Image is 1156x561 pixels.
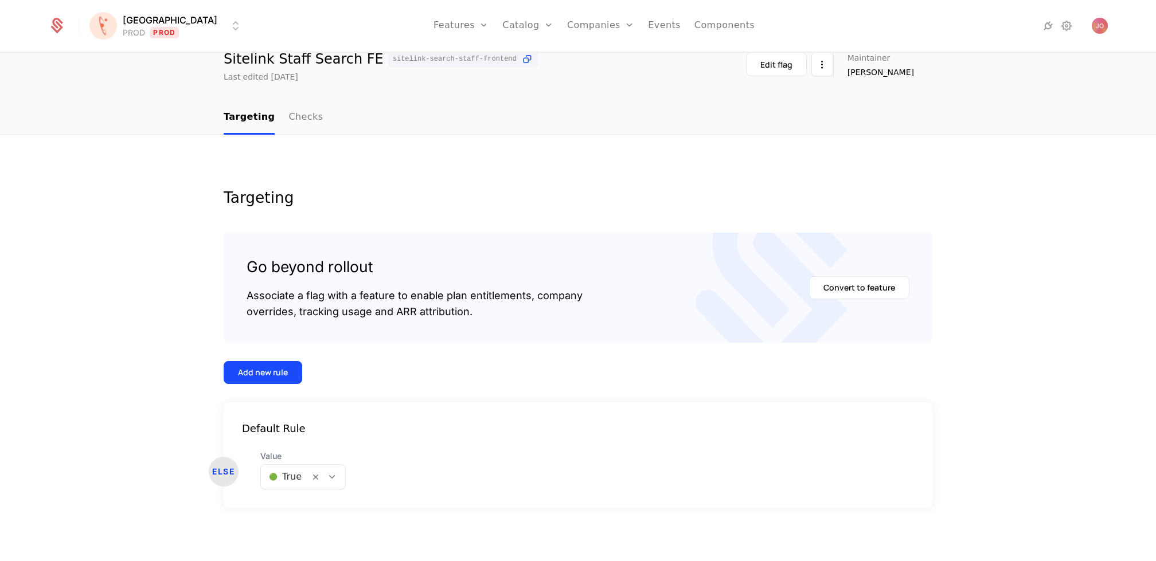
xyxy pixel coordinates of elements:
button: Select action [811,53,833,76]
button: Open user button [1092,18,1108,34]
div: PROD [123,27,145,38]
img: Florence [89,12,117,40]
button: Edit flag [746,53,807,76]
ul: Choose Sub Page [224,101,323,135]
div: Associate a flag with a feature to enable plan entitlements, company overrides, tracking usage an... [247,288,583,320]
div: ELSE [209,457,239,487]
span: [GEOGRAPHIC_DATA] [123,13,217,27]
div: Last edited [DATE] [224,71,298,83]
div: Go beyond rollout [247,256,583,278]
span: Maintainer [848,54,891,62]
a: Settings [1060,19,1073,33]
div: Add new rule [238,367,288,378]
div: Targeting [224,190,932,205]
div: Sitelink Staff Search FE [224,51,538,68]
span: sitelink-search-staff-frontend [393,56,517,62]
a: Targeting [224,101,275,135]
img: Jelena Obradovic [1092,18,1108,34]
button: Convert to feature [809,276,909,299]
div: Edit flag [760,59,792,70]
button: Add new rule [224,361,302,384]
a: Checks [288,101,323,135]
button: Select environment [93,13,243,38]
span: Value [260,450,346,462]
a: Integrations [1041,19,1055,33]
span: [PERSON_NAME] [848,66,914,78]
nav: Main [224,101,932,135]
span: Prod [150,27,179,38]
div: Default Rule [224,421,932,437]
